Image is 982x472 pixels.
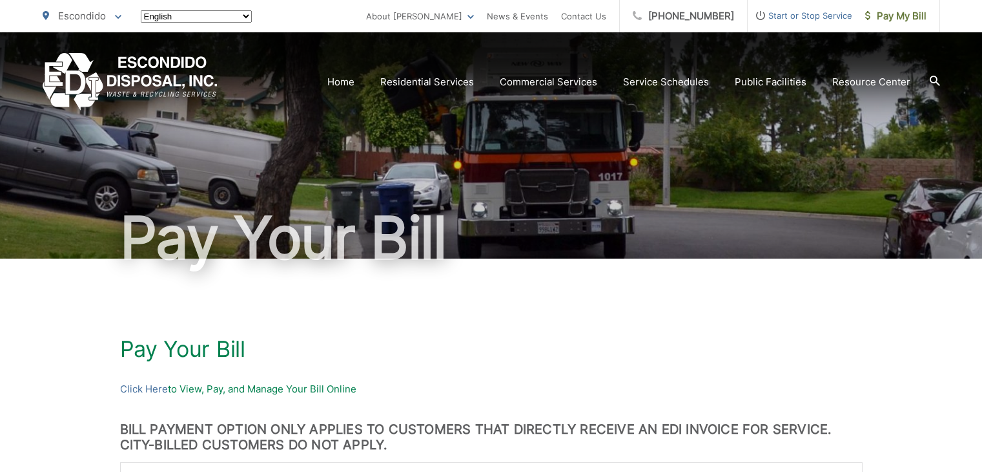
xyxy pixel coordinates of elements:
[58,10,106,22] span: Escondido
[366,8,474,24] a: About [PERSON_NAME]
[43,206,940,270] h1: Pay Your Bill
[380,74,474,90] a: Residential Services
[865,8,926,24] span: Pay My Bill
[487,8,548,24] a: News & Events
[561,8,606,24] a: Contact Us
[120,381,863,397] p: to View, Pay, and Manage Your Bill Online
[623,74,709,90] a: Service Schedules
[735,74,806,90] a: Public Facilities
[141,10,252,23] select: Select a language
[327,74,354,90] a: Home
[120,381,168,397] a: Click Here
[500,74,597,90] a: Commercial Services
[43,53,218,111] a: EDCD logo. Return to the homepage.
[832,74,910,90] a: Resource Center
[120,336,863,362] h1: Pay Your Bill
[120,422,863,453] h3: BILL PAYMENT OPTION ONLY APPLIES TO CUSTOMERS THAT DIRECTLY RECEIVE AN EDI INVOICE FOR SERVICE. C...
